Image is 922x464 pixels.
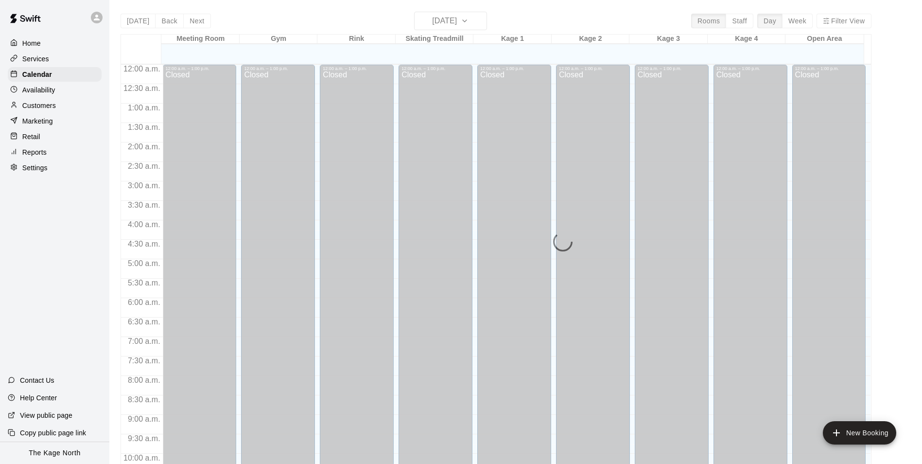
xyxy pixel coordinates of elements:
a: Reports [8,145,102,160]
p: Retail [22,132,40,142]
div: 12:00 a.m. – 1:00 p.m. [166,66,234,71]
div: 12:00 a.m. – 1:00 p.m. [559,66,627,71]
div: Meeting Room [161,35,239,44]
div: 12:00 a.m. – 1:00 p.m. [795,66,863,71]
div: 12:00 a.m. – 1:00 p.m. [480,66,548,71]
span: 6:00 a.m. [125,298,163,306]
span: 7:00 a.m. [125,337,163,345]
a: Retail [8,129,102,144]
span: 7:30 a.m. [125,357,163,365]
div: Kage 4 [708,35,785,44]
p: Calendar [22,70,52,79]
div: 12:00 a.m. – 1:00 p.m. [716,66,784,71]
span: 1:00 a.m. [125,104,163,112]
span: 8:00 a.m. [125,376,163,384]
span: 3:30 a.m. [125,201,163,209]
span: 1:30 a.m. [125,123,163,131]
div: Gym [240,35,317,44]
span: 4:30 a.m. [125,240,163,248]
span: 8:30 a.m. [125,395,163,404]
a: Marketing [8,114,102,128]
a: Calendar [8,67,102,82]
div: Kage 1 [473,35,551,44]
p: Settings [22,163,48,173]
span: 9:30 a.m. [125,434,163,443]
p: Contact Us [20,375,54,385]
span: 12:00 a.m. [121,65,163,73]
span: 2:30 a.m. [125,162,163,170]
div: 12:00 a.m. – 1:00 p.m. [323,66,391,71]
a: Settings [8,161,102,175]
p: View public page [20,410,72,420]
span: 5:00 a.m. [125,259,163,268]
p: Availability [22,85,55,95]
p: Marketing [22,116,53,126]
div: 12:00 a.m. – 1:00 p.m. [401,66,470,71]
a: Customers [8,98,102,113]
div: Kage 2 [552,35,629,44]
span: 2:00 a.m. [125,143,163,151]
div: Open Area [785,35,863,44]
p: Home [22,38,41,48]
p: Copy public page link [20,428,86,438]
div: Rink [317,35,395,44]
div: 12:00 a.m. – 1:00 p.m. [638,66,706,71]
a: Services [8,52,102,66]
a: Availability [8,83,102,97]
p: Help Center [20,393,57,403]
div: 12:00 a.m. – 1:00 p.m. [244,66,312,71]
span: 3:00 a.m. [125,181,163,190]
a: Home [8,36,102,51]
span: 12:30 a.m. [121,84,163,92]
span: 4:00 a.m. [125,220,163,229]
div: Skating Treadmill [396,35,473,44]
p: Services [22,54,49,64]
div: Kage 3 [629,35,707,44]
span: 10:00 a.m. [121,454,163,462]
p: Customers [22,101,56,110]
span: 6:30 a.m. [125,318,163,326]
p: The Kage North [29,448,81,458]
span: 5:30 a.m. [125,279,163,287]
span: 9:00 a.m. [125,415,163,423]
p: Reports [22,147,47,157]
button: add [823,421,896,445]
